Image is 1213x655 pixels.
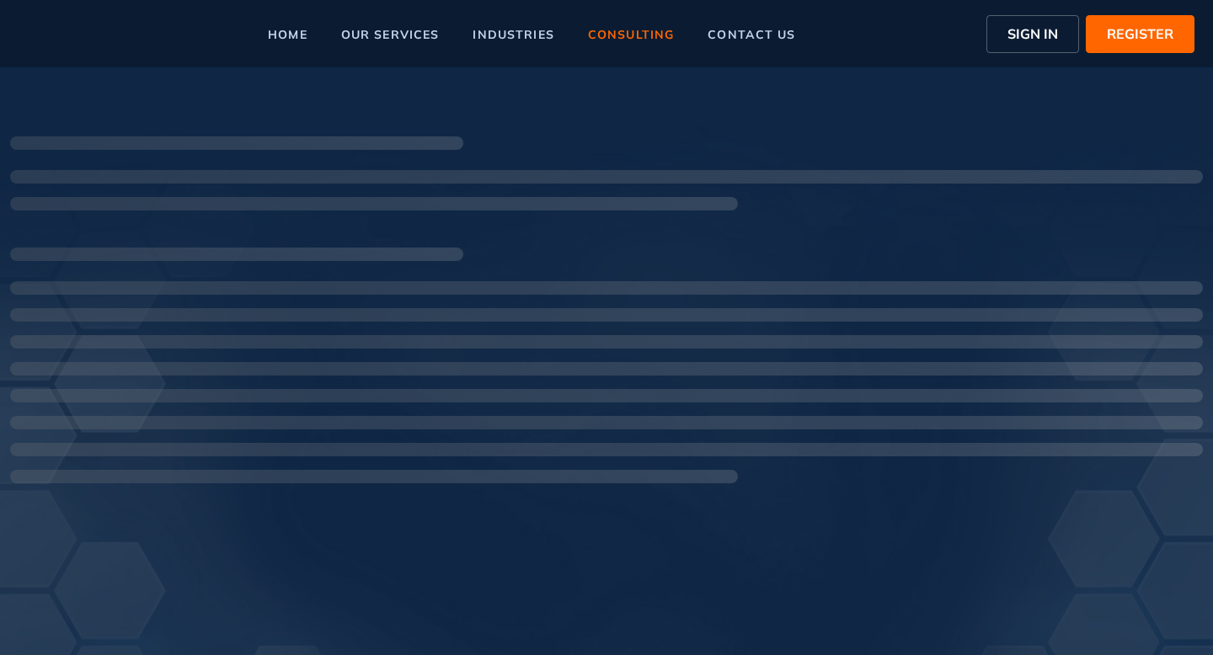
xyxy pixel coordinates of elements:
span: industries [473,29,553,40]
span: consulting [588,29,674,40]
button: REGISTER [1086,15,1194,53]
span: home [268,29,307,40]
button: SIGN IN [986,15,1079,53]
span: our services [341,29,440,40]
span: REGISTER [1107,24,1173,44]
span: SIGN IN [1007,24,1058,44]
span: contact us [708,29,795,40]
